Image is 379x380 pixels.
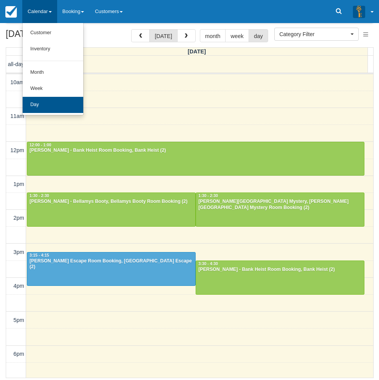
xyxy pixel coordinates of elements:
[6,29,103,43] h2: [DATE]
[13,215,24,221] span: 2pm
[23,81,83,97] a: Week
[27,192,196,226] a: 1:30 - 2:30[PERSON_NAME] - Bellamys Booty, Bellamys Booty Room Booking (2)
[13,283,24,289] span: 4pm
[198,267,362,273] div: [PERSON_NAME] - Bank Heist Room Booking, Bank Heist (2)
[30,194,49,198] span: 1:30 - 2:30
[5,6,17,18] img: checkfront-main-nav-mini-logo.png
[353,5,365,18] img: A3
[249,29,268,42] button: day
[8,61,24,67] span: all-day
[27,252,196,286] a: 3:15 - 4:15[PERSON_NAME] Escape Room Booking, [GEOGRAPHIC_DATA] Escape (2)
[30,253,49,257] span: 3:15 - 4:15
[23,41,83,57] a: Inventory
[29,258,193,270] div: [PERSON_NAME] Escape Room Booking, [GEOGRAPHIC_DATA] Escape (2)
[198,194,218,198] span: 1:30 - 2:30
[23,25,83,41] a: Customer
[22,23,84,115] ul: Calendar
[149,29,177,42] button: [DATE]
[10,79,24,85] span: 10am
[196,192,364,226] a: 1:30 - 2:30[PERSON_NAME][GEOGRAPHIC_DATA] Mystery, [PERSON_NAME][GEOGRAPHIC_DATA] Mystery Room Bo...
[274,28,359,41] button: Category Filter
[196,261,364,294] a: 3:30 - 4:30[PERSON_NAME] - Bank Heist Room Booking, Bank Heist (2)
[13,317,24,323] span: 5pm
[279,30,349,38] span: Category Filter
[23,97,83,113] a: Day
[23,65,83,81] a: Month
[225,29,249,42] button: week
[10,113,24,119] span: 11am
[30,143,51,147] span: 12:00 - 1:00
[188,48,206,55] span: [DATE]
[27,142,364,176] a: 12:00 - 1:00[PERSON_NAME] - Bank Heist Room Booking, Bank Heist (2)
[10,147,24,153] span: 12pm
[29,199,193,205] div: [PERSON_NAME] - Bellamys Booty, Bellamys Booty Room Booking (2)
[198,262,218,266] span: 3:30 - 4:30
[198,199,362,211] div: [PERSON_NAME][GEOGRAPHIC_DATA] Mystery, [PERSON_NAME][GEOGRAPHIC_DATA] Mystery Room Booking (2)
[13,181,24,187] span: 1pm
[13,249,24,255] span: 3pm
[13,351,24,357] span: 6pm
[200,29,226,42] button: month
[29,148,362,154] div: [PERSON_NAME] - Bank Heist Room Booking, Bank Heist (2)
